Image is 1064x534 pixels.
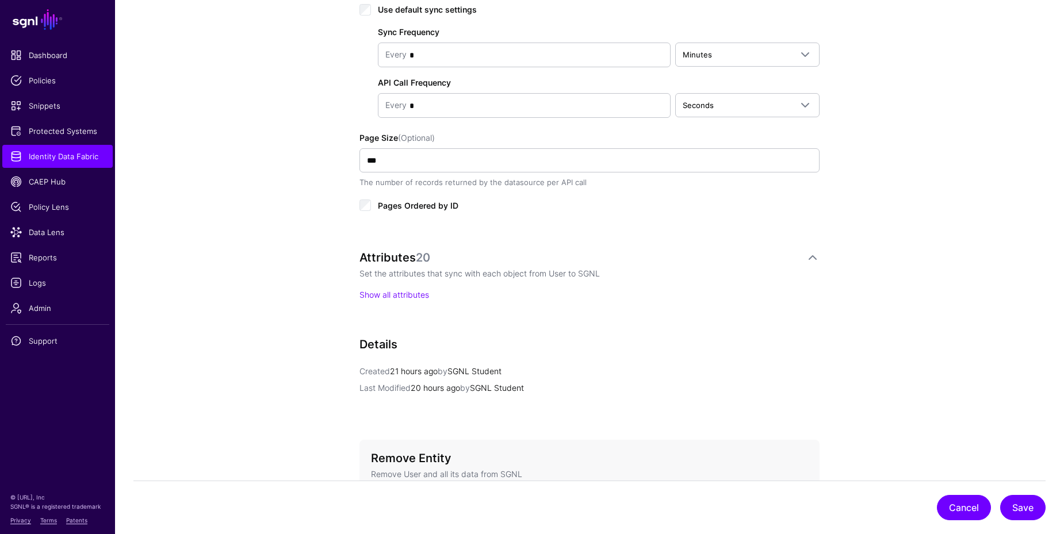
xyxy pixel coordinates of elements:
[2,246,113,269] a: Reports
[10,75,105,86] span: Policies
[10,201,105,213] span: Policy Lens
[10,176,105,187] span: CAEP Hub
[359,290,429,299] a: Show all attributes
[2,195,113,218] a: Policy Lens
[2,271,113,294] a: Logs
[10,302,105,314] span: Admin
[10,502,105,511] p: SGNL® is a registered trademark
[10,151,105,162] span: Identity Data Fabric
[438,366,502,376] app-identifier: SGNL Student
[683,101,714,110] span: Seconds
[2,120,113,143] a: Protected Systems
[378,76,451,89] label: API Call Frequency
[378,26,439,38] label: Sync Frequency
[359,132,435,144] label: Page Size
[1000,495,1046,520] button: Save
[460,383,470,393] span: by
[2,297,113,320] a: Admin
[66,517,87,524] a: Patents
[10,517,31,524] a: Privacy
[40,517,57,524] a: Terms
[359,383,411,393] span: Last Modified
[438,366,447,376] span: by
[10,277,105,289] span: Logs
[359,337,820,351] h3: Details
[2,44,113,67] a: Dashboard
[398,133,435,143] span: (Optional)
[385,94,407,117] div: Every
[10,493,105,502] p: © [URL], Inc
[10,335,105,347] span: Support
[2,170,113,193] a: CAEP Hub
[359,251,806,264] div: Attributes
[359,177,820,189] div: The number of records returned by the datasource per API call
[7,7,108,32] a: SGNL
[359,366,390,376] span: Created
[378,5,477,14] span: Use default sync settings
[10,100,105,112] span: Snippets
[2,221,113,244] a: Data Lens
[10,252,105,263] span: Reports
[2,69,113,92] a: Policies
[460,383,524,393] app-identifier: SGNL Student
[683,50,712,59] span: Minutes
[390,366,438,376] span: 21 hours ago
[2,145,113,168] a: Identity Data Fabric
[10,226,105,238] span: Data Lens
[359,267,820,279] p: Set the attributes that sync with each object from User to SGNL
[416,251,430,264] span: 20
[937,495,991,520] button: Cancel
[2,94,113,117] a: Snippets
[10,49,105,61] span: Dashboard
[371,468,808,480] p: Remove User and all its data from SGNL
[411,383,460,393] span: 20 hours ago
[378,201,458,210] span: Pages Ordered by ID
[385,43,407,67] div: Every
[371,451,808,465] h3: Remove Entity
[10,125,105,137] span: Protected Systems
